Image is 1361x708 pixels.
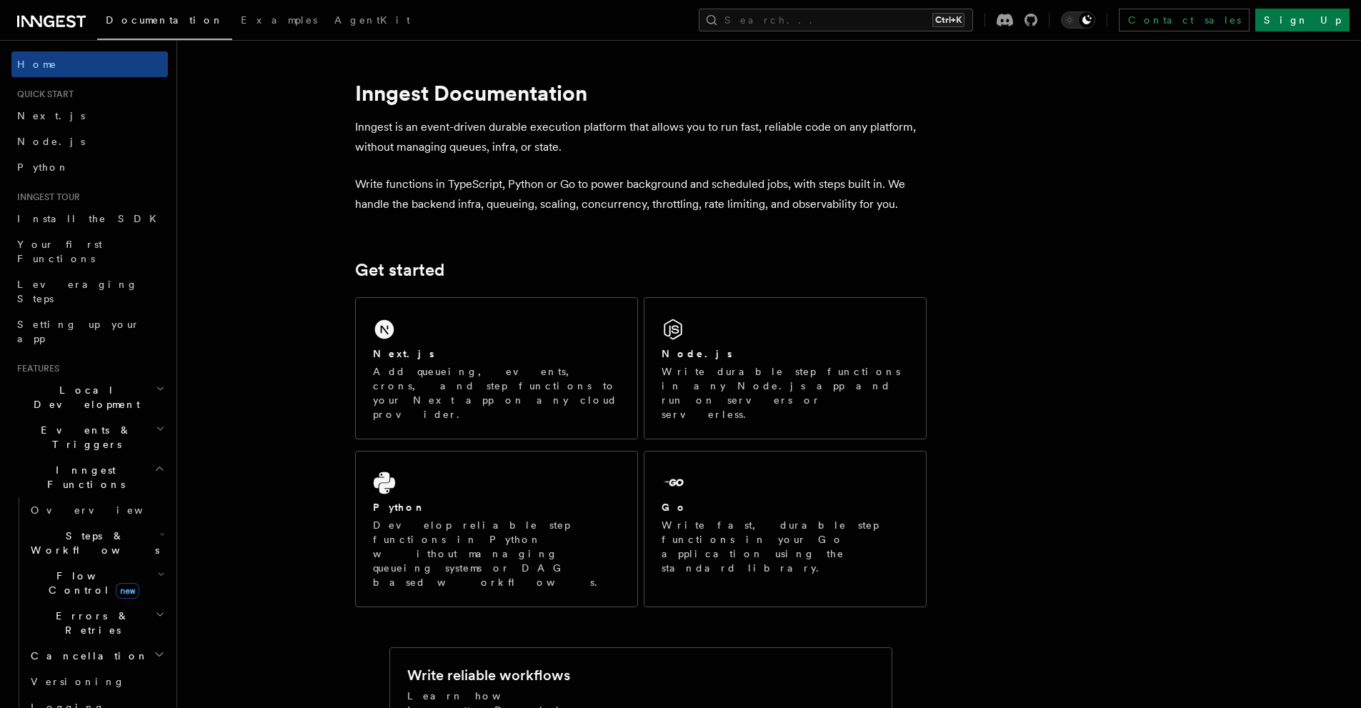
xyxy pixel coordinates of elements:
a: Contact sales [1119,9,1250,31]
a: Node.jsWrite durable step functions in any Node.js app and run on servers or serverless. [644,297,927,439]
p: Write fast, durable step functions in your Go application using the standard library. [662,518,909,575]
p: Write functions in TypeScript, Python or Go to power background and scheduled jobs, with steps bu... [355,174,927,214]
a: Examples [232,4,326,39]
a: Leveraging Steps [11,271,168,311]
a: PythonDevelop reliable step functions in Python without managing queueing systems or DAG based wo... [355,451,638,607]
h1: Inngest Documentation [355,80,927,106]
span: Home [17,57,57,71]
p: Write durable step functions in any Node.js app and run on servers or serverless. [662,364,909,422]
span: Setting up your app [17,319,140,344]
a: Node.js [11,129,168,154]
span: Node.js [17,136,85,147]
button: Errors & Retries [25,603,168,643]
span: Flow Control [25,569,157,597]
button: Events & Triggers [11,417,168,457]
a: Setting up your app [11,311,168,351]
button: Flow Controlnew [25,563,168,603]
span: Quick start [11,89,74,100]
a: Sign Up [1255,9,1350,31]
span: Versioning [31,676,125,687]
button: Steps & Workflows [25,523,168,563]
h2: Node.js [662,346,732,361]
h2: Python [373,500,426,514]
span: Your first Functions [17,239,102,264]
button: Local Development [11,377,168,417]
h2: Go [662,500,687,514]
a: Home [11,51,168,77]
span: Documentation [106,14,224,26]
a: Get started [355,260,444,280]
a: Python [11,154,168,180]
span: Next.js [17,110,85,121]
a: GoWrite fast, durable step functions in your Go application using the standard library. [644,451,927,607]
button: Search...Ctrl+K [699,9,973,31]
p: Develop reliable step functions in Python without managing queueing systems or DAG based workflows. [373,518,620,589]
span: new [116,583,139,599]
span: Local Development [11,383,156,412]
p: Add queueing, events, crons, and step functions to your Next app on any cloud provider. [373,364,620,422]
kbd: Ctrl+K [932,13,964,27]
span: Inngest Functions [11,463,154,492]
span: Examples [241,14,317,26]
button: Cancellation [25,643,168,669]
a: Versioning [25,669,168,694]
span: Leveraging Steps [17,279,138,304]
span: Cancellation [25,649,149,663]
span: Overview [31,504,178,516]
h2: Write reliable workflows [407,665,570,685]
span: Errors & Retries [25,609,155,637]
a: Your first Functions [11,231,168,271]
span: Python [17,161,69,173]
p: Inngest is an event-driven durable execution platform that allows you to run fast, reliable code ... [355,117,927,157]
a: Overview [25,497,168,523]
span: Inngest tour [11,191,80,203]
h2: Next.js [373,346,434,361]
a: Next.js [11,103,168,129]
a: AgentKit [326,4,419,39]
a: Next.jsAdd queueing, events, crons, and step functions to your Next app on any cloud provider. [355,297,638,439]
span: AgentKit [334,14,410,26]
button: Inngest Functions [11,457,168,497]
button: Toggle dark mode [1061,11,1095,29]
a: Install the SDK [11,206,168,231]
span: Install the SDK [17,213,165,224]
a: Documentation [97,4,232,40]
span: Steps & Workflows [25,529,159,557]
span: Features [11,363,59,374]
span: Events & Triggers [11,423,156,452]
